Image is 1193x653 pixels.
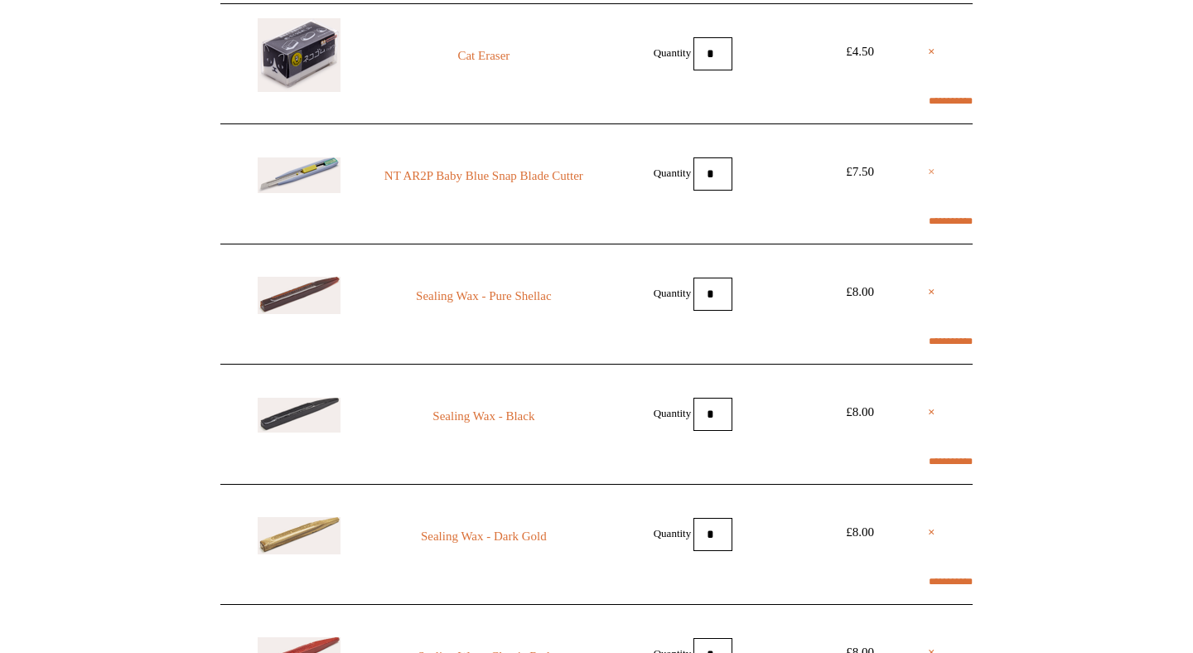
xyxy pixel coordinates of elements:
a: NT AR2P Baby Blue Snap Blade Cutter [371,166,596,186]
div: £8.00 [823,402,897,422]
a: × [928,282,935,302]
a: Sealing Wax - Dark Gold [371,526,596,546]
label: Quantity [654,526,692,539]
div: £4.50 [823,41,897,61]
img: Sealing Wax - Pure Shellac [258,277,341,314]
a: × [928,162,935,181]
img: NT AR2P Baby Blue Snap Blade Cutter [258,157,341,193]
div: £8.00 [823,522,897,542]
a: Cat Eraser [371,46,596,65]
label: Quantity [654,166,692,178]
div: £8.00 [823,282,897,302]
a: × [928,402,935,422]
a: Sealing Wax - Black [371,406,596,426]
label: Quantity [654,406,692,418]
a: × [928,41,935,61]
a: Sealing Wax - Pure Shellac [371,286,596,306]
label: Quantity [654,286,692,298]
img: Sealing Wax - Dark Gold [258,517,341,554]
img: Sealing Wax - Black [258,398,341,433]
label: Quantity [654,46,692,58]
div: £7.50 [823,162,897,181]
img: Cat Eraser [258,18,341,92]
a: × [928,522,935,542]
